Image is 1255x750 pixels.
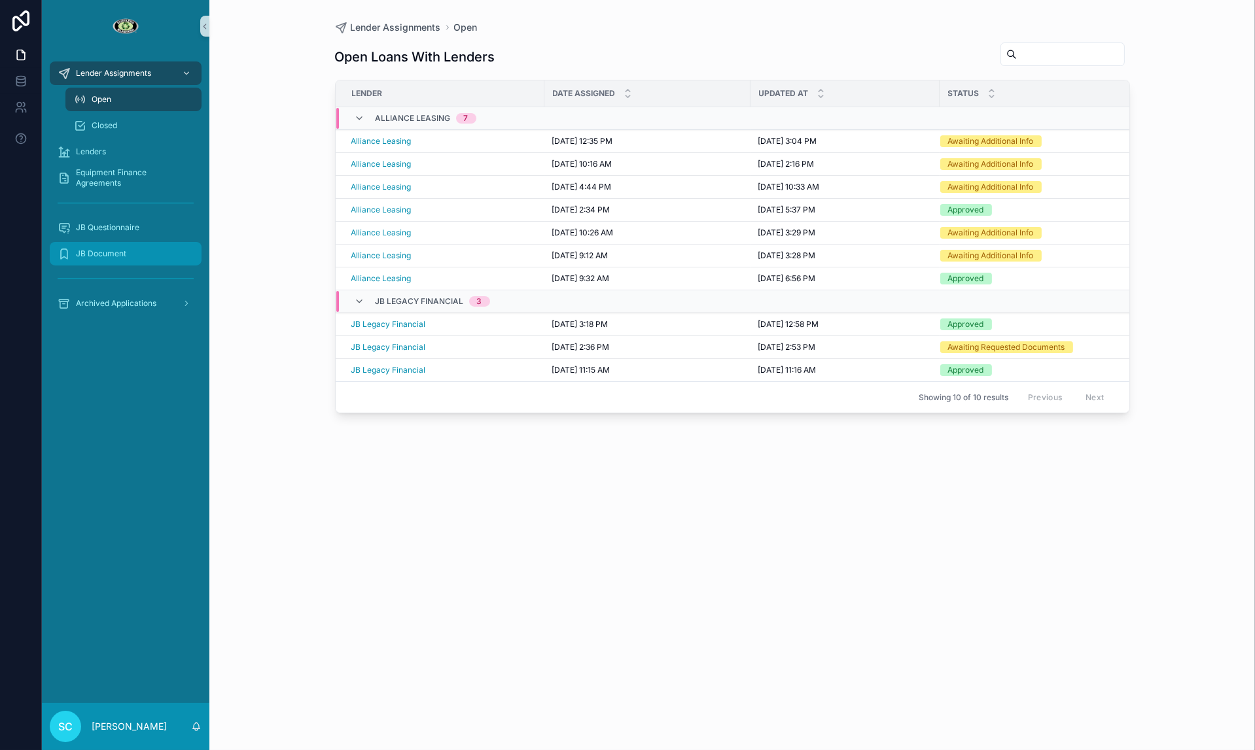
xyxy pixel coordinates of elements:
[351,205,412,215] span: Alliance Leasing
[940,273,1134,284] a: Approved
[351,319,426,330] a: JB Legacy Financial
[948,318,984,330] div: Approved
[351,342,426,352] a: JB Legacy Financial
[42,52,209,332] div: scrollable content
[351,159,537,169] a: Alliance Leasing
[552,136,743,146] a: [DATE] 12:35 PM
[65,88,202,111] a: Open
[552,182,743,192] a: [DATE] 4:44 PM
[351,273,412,284] a: Alliance Leasing
[376,113,451,124] span: Alliance Leasing
[758,250,932,261] a: [DATE] 3:28 PM
[76,298,156,309] span: Archived Applications
[112,16,139,37] img: App logo
[351,182,412,192] a: Alliance Leasing
[552,136,613,146] span: [DATE] 12:35 PM
[758,319,819,330] span: [DATE] 12:58 PM
[940,227,1134,239] a: Awaiting Additional Info
[552,319,743,330] a: [DATE] 3:18 PM
[335,21,441,34] a: Lender Assignments
[940,204,1134,216] a: Approved
[940,158,1134,170] a: Awaiting Additional Info
[553,88,616,99] span: Date Assigned
[758,159,815,169] span: [DATE] 2:16 PM
[758,250,816,261] span: [DATE] 3:28 PM
[758,182,932,192] a: [DATE] 10:33 AM
[948,135,1034,147] div: Awaiting Additional Info
[76,68,151,78] span: Lender Assignments
[351,273,537,284] a: Alliance Leasing
[552,182,612,192] span: [DATE] 4:44 PM
[758,342,932,352] a: [DATE] 2:53 PM
[454,21,478,34] a: Open
[92,94,111,105] span: Open
[759,88,809,99] span: Updated at
[758,228,816,238] span: [DATE] 3:29 PM
[758,342,816,352] span: [DATE] 2:53 PM
[758,273,816,284] span: [DATE] 6:56 PM
[940,341,1134,353] a: Awaiting Requested Documents
[50,242,202,265] a: JB Document
[552,159,612,169] span: [DATE] 10:16 AM
[351,342,537,352] a: JB Legacy Financial
[50,292,202,315] a: Archived Applications
[351,250,537,261] a: Alliance Leasing
[552,319,609,330] span: [DATE] 3:18 PM
[351,228,537,238] a: Alliance Leasing
[948,158,1034,170] div: Awaiting Additional Info
[351,136,412,146] a: Alliance Leasing
[92,120,117,131] span: Closed
[940,250,1134,262] a: Awaiting Additional Info
[758,319,932,330] a: [DATE] 12:58 PM
[940,318,1134,330] a: Approved
[351,365,537,375] a: JB Legacy Financial
[552,250,609,261] span: [DATE] 9:12 AM
[552,273,743,284] a: [DATE] 9:32 AM
[948,364,984,376] div: Approved
[948,227,1034,239] div: Awaiting Additional Info
[477,296,482,307] div: 3
[351,228,412,238] a: Alliance Leasing
[758,205,932,215] a: [DATE] 5:37 PM
[758,205,816,215] span: [DATE] 5:37 PM
[948,204,984,216] div: Approved
[552,250,743,261] a: [DATE] 9:12 AM
[940,181,1134,193] a: Awaiting Additional Info
[50,140,202,163] a: Lenders
[50,216,202,239] a: JB Questionnaire
[919,392,1008,403] span: Showing 10 of 10 results
[758,228,932,238] a: [DATE] 3:29 PM
[758,365,817,375] span: [DATE] 11:16 AM
[92,720,167,733] p: [PERSON_NAME]
[758,273,932,284] a: [DATE] 6:56 PM
[58,719,73,734] span: SC
[351,136,537,146] a: Alliance Leasing
[352,88,383,99] span: Lender
[758,136,817,146] span: [DATE] 3:04 PM
[464,113,468,124] div: 7
[351,205,537,215] a: Alliance Leasing
[351,182,537,192] a: Alliance Leasing
[552,342,610,352] span: [DATE] 2:36 PM
[948,341,1065,353] div: Awaiting Requested Documents
[50,61,202,85] a: Lender Assignments
[948,88,980,99] span: Status
[351,159,412,169] a: Alliance Leasing
[552,228,743,238] a: [DATE] 10:26 AM
[351,365,426,375] span: JB Legacy Financial
[335,48,495,66] h1: Open Loans With Lenders
[948,181,1034,193] div: Awaiting Additional Info
[351,250,412,261] span: Alliance Leasing
[758,136,932,146] a: [DATE] 3:04 PM
[76,222,139,233] span: JB Questionnaire
[552,205,743,215] a: [DATE] 2:34 PM
[552,365,610,375] span: [DATE] 11:15 AM
[76,146,106,157] span: Lenders
[758,182,820,192] span: [DATE] 10:33 AM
